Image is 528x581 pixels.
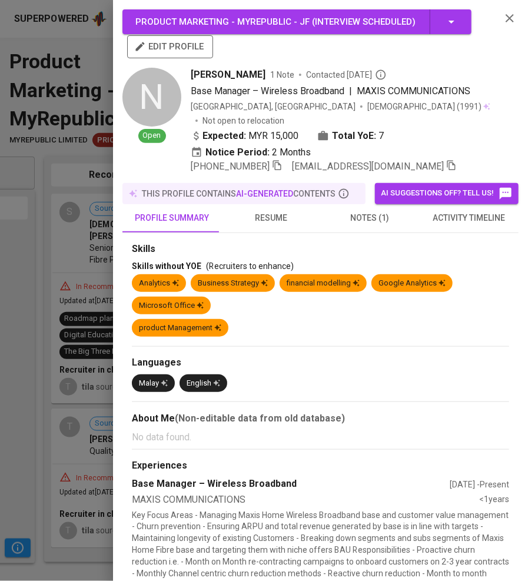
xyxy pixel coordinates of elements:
div: MYR 15,000 [191,129,298,143]
div: (1991) [367,101,490,112]
span: edit profile [137,39,204,54]
b: Notice Period: [205,145,270,160]
div: product Management [139,323,221,334]
span: Open [138,130,166,141]
div: Base Manager – Wireless Broadband [132,477,450,491]
div: Google Analytics [378,278,446,289]
div: Business Strategy [198,278,268,289]
p: Not open to relocation [202,115,284,127]
b: Expected: [202,129,246,143]
div: Languages [132,356,509,370]
span: MAXIS COMMUNICATIONS [357,85,470,97]
span: notes (1) [328,211,413,225]
div: Experiences [132,459,509,473]
a: edit profile [127,41,213,51]
span: resume [228,211,313,225]
div: [GEOGRAPHIC_DATA], [GEOGRAPHIC_DATA] [191,101,356,112]
div: About Me [132,411,509,426]
span: Skills without YOE [132,261,201,271]
span: AI-generated [236,189,293,198]
svg: By Malaysia recruiter [375,69,387,81]
div: MAXIS COMMUNICATIONS [132,493,479,507]
div: financial modelling [287,278,360,289]
p: No data found. [132,430,509,444]
span: Product Marketing - MyRepublic - JF ( Interview scheduled ) [135,16,416,27]
span: [PHONE_NUMBER] [191,161,270,172]
div: N [122,68,181,127]
span: [EMAIL_ADDRESS][DOMAIN_NAME] [292,161,444,172]
div: 2 Months [191,145,311,160]
span: (Recruiters to enhance) [206,261,294,271]
span: activity timeline [427,211,512,225]
button: AI suggestions off? Tell us! [375,183,519,204]
span: Contacted [DATE] [306,69,387,81]
div: English [187,378,220,389]
span: 1 Note [270,69,294,81]
div: [DATE] - Present [450,479,509,490]
p: this profile contains contents [142,188,336,200]
div: Skills [132,243,509,256]
b: (Non-editable data from old database) [175,413,345,424]
span: AI suggestions off? Tell us! [381,187,513,201]
span: [PERSON_NAME] [191,68,265,82]
span: [DEMOGRAPHIC_DATA] [367,101,457,112]
span: Base Manager – Wireless Broadband [191,85,344,97]
div: Analytics [139,278,179,289]
span: profile summary [129,211,214,225]
b: Total YoE: [332,129,376,143]
button: Product Marketing - MyRepublic - JF (Interview scheduled) [122,9,471,34]
span: 7 [378,129,384,143]
div: <1 years [479,493,509,507]
span: | [349,84,352,98]
button: edit profile [127,35,213,58]
div: Malay [139,378,168,389]
div: Microsoft Office [139,300,204,311]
